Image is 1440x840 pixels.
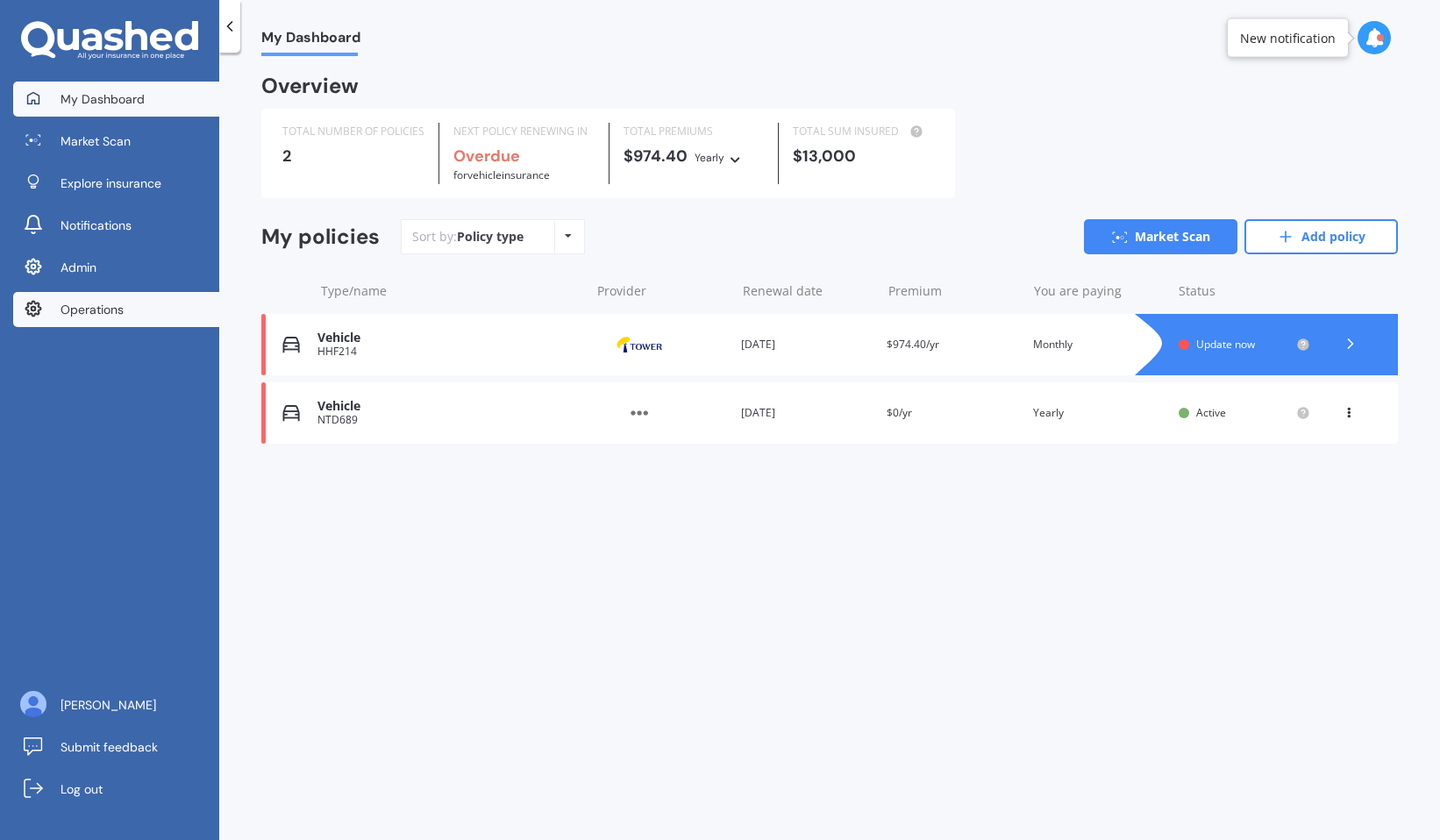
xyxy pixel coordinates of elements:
img: Tower [595,328,683,361]
div: TOTAL PREMIUMS [624,123,765,140]
div: New notification [1240,29,1336,46]
span: Explore insurance [61,174,161,192]
span: My Dashboard [261,29,360,53]
span: $974.40/yr [887,337,939,352]
span: Log out [61,780,103,798]
span: Active [1196,405,1226,420]
a: Notifications [13,208,219,243]
span: Submit feedback [61,738,158,756]
div: TOTAL SUM INSURED [793,123,934,140]
div: HHF214 [317,345,581,358]
a: Market Scan [13,124,219,159]
div: 2 [282,147,424,165]
div: TOTAL NUMBER OF POLICIES [282,123,424,140]
div: $974.40 [624,147,765,167]
span: Update now [1196,337,1255,352]
div: NEXT POLICY RENEWING IN [453,123,595,140]
a: Log out [13,772,219,807]
a: Submit feedback [13,730,219,765]
b: Overdue [453,146,520,167]
div: NTD689 [317,414,581,426]
img: Other [595,396,683,430]
div: Sort by: [412,228,524,246]
div: Monthly [1033,336,1165,353]
div: Provider [597,282,729,300]
div: Yearly [695,149,724,167]
div: $13,000 [793,147,934,165]
div: Renewal date [743,282,874,300]
span: Operations [61,301,124,318]
span: for Vehicle insurance [453,167,550,182]
img: Vehicle [282,336,300,353]
span: Notifications [61,217,132,234]
span: [PERSON_NAME] [61,696,156,714]
div: Type/name [321,282,583,300]
img: ALV-UjU6YHOUIM1AGx_4vxbOkaOq-1eqc8a3URkVIJkc_iWYmQ98kTe7fc9QMVOBV43MoXmOPfWPN7JjnmUwLuIGKVePaQgPQ... [20,691,46,717]
span: Market Scan [61,132,131,150]
span: $0/yr [887,405,912,420]
div: Premium [888,282,1020,300]
a: My Dashboard [13,82,219,117]
span: Admin [61,259,96,276]
a: Explore insurance [13,166,219,201]
div: Vehicle [317,399,581,414]
a: Market Scan [1084,219,1237,254]
a: Admin [13,250,219,285]
a: Add policy [1244,219,1398,254]
div: Overview [261,77,359,95]
a: Operations [13,292,219,327]
div: You are paying [1034,282,1166,300]
div: Status [1179,282,1310,300]
a: [PERSON_NAME] [13,687,219,723]
div: [DATE] [741,404,873,422]
div: My policies [261,224,380,250]
img: Vehicle [282,404,300,422]
div: [DATE] [741,336,873,353]
div: Vehicle [317,331,581,345]
div: Yearly [1033,404,1165,422]
span: My Dashboard [61,90,145,108]
div: Policy type [457,228,524,246]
